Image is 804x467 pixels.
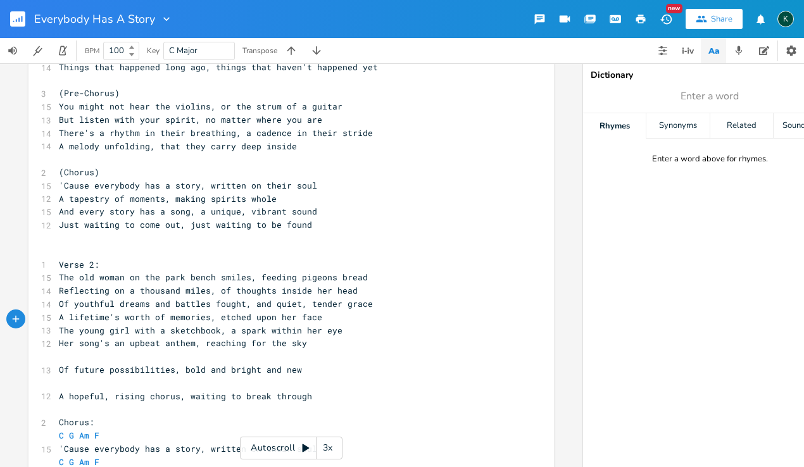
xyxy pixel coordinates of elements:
span: Of future possibilities, bold and bright and new [59,364,302,375]
span: Am [79,430,89,441]
span: But listen with your spirit, no matter where you are [59,114,322,125]
span: Reflecting on a thousand miles, of thoughts inside her head [59,285,358,296]
span: G [69,430,74,441]
button: New [653,8,679,30]
div: Synonyms [646,113,709,139]
div: Transpose [242,47,277,54]
div: Related [710,113,773,139]
span: F [94,430,99,441]
span: (Chorus) [59,166,99,178]
span: A lifetime's worth of memories, etched upon her face [59,311,322,323]
span: 'Cause everybody has a story, written on their soul [59,180,317,191]
span: Everybody Has A Story [34,13,155,25]
button: K [777,4,794,34]
span: A tapestry of moments, making spirits whole [59,193,277,204]
span: C Major [169,45,198,56]
button: Share [686,9,743,29]
span: Of youthful dreams and battles fought, and quiet, tender grace [59,298,373,309]
div: New [666,4,682,13]
span: Enter a word [681,89,739,104]
span: And every story has a song, a unique, vibrant sound [59,206,317,217]
span: A hopeful, rising chorus, waiting to break through [59,390,312,402]
span: You might not hear the violins, or the strum of a guitar [59,101,342,112]
span: Things that happened long ago, things that haven't happened yet [59,61,378,73]
span: Verse 2: [59,259,99,270]
span: There's a rhythm in their breathing, a cadence in their stride [59,127,373,139]
span: The old woman on the park bench smiles, feeding pigeons bread [59,271,368,283]
span: 'Cause everybody has a story, written on their soul [59,443,317,454]
div: Autoscroll [240,437,342,459]
div: Share [711,13,732,25]
span: Chorus: [59,416,94,428]
div: Koval [777,11,794,27]
span: C [59,430,64,441]
div: BPM [85,47,99,54]
div: Rhymes [583,113,646,139]
span: Just waiting to come out, just waiting to be found [59,219,312,230]
span: The young girl with a sketchbook, a spark within her eye [59,325,342,336]
div: 3x [317,437,339,459]
span: A melody unfolding, that they carry deep inside [59,140,297,152]
span: (Pre-Chorus) [59,87,120,99]
span: Her song's an upbeat anthem, reaching for the sky [59,337,307,349]
div: Key [147,47,160,54]
div: Enter a word above for rhymes. [652,154,768,165]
